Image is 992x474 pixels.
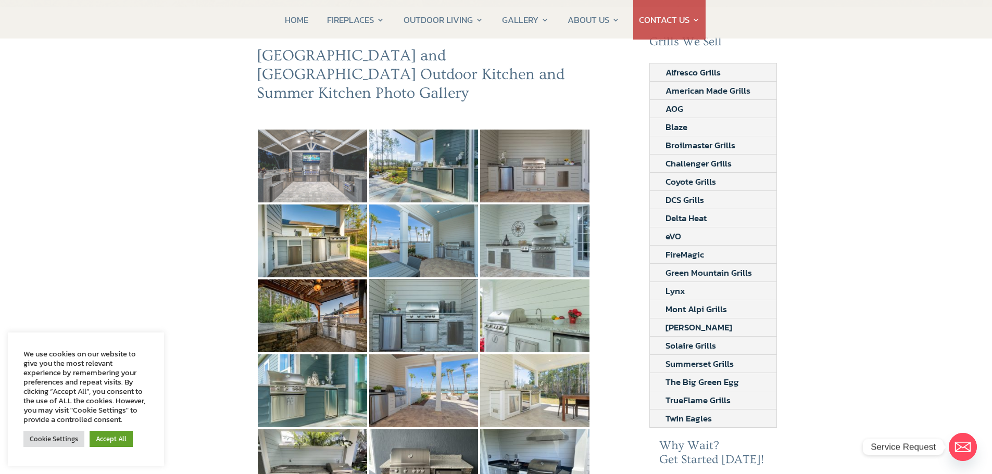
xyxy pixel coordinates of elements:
h2: Grills We Sell [649,35,777,55]
h2: Why Wait? Get Started [DATE]! [659,439,767,472]
a: Green Mountain Grills [650,264,768,281]
a: eVO [650,227,697,245]
a: DCS Grills [650,191,720,209]
img: 1 [369,130,479,202]
a: Blaze [650,118,703,136]
img: 6 [258,279,367,352]
h2: [GEOGRAPHIC_DATA] and [GEOGRAPHIC_DATA] Outdoor Kitchen and Summer Kitchen Photo Gallery [257,46,591,108]
a: AOG [650,100,699,118]
a: Mont Alpi Grills [650,300,743,318]
img: 3 [258,204,367,277]
img: 4 [369,204,479,277]
a: American Made Grills [650,82,766,99]
a: Cookie Settings [23,431,84,447]
div: We use cookies on our website to give you the most relevant experience by remembering your prefer... [23,349,148,424]
img: 2 [480,130,589,202]
a: Twin Eagles [650,409,727,427]
a: Solaire Grills [650,337,732,354]
a: Lynx [650,282,701,300]
a: Challenger Grills [650,155,747,172]
a: [PERSON_NAME] [650,318,748,336]
a: Delta Heat [650,209,722,227]
img: 7 [369,279,479,352]
a: The Big Green Egg [650,373,755,391]
a: Coyote Grills [650,173,732,190]
img: 9 [258,354,367,427]
a: Accept All [90,431,133,447]
img: 30 [258,130,367,202]
a: TrueFlame Grills [650,391,746,409]
img: 10 [369,354,479,427]
a: Summerset Grills [650,355,749,373]
a: Alfresco Grills [650,63,736,81]
a: Broilmaster Grills [650,136,751,154]
img: 5 [480,204,589,277]
img: 11 [480,354,589,427]
a: FireMagic [650,246,720,263]
img: 8 [480,279,589,352]
a: Email [949,433,977,461]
